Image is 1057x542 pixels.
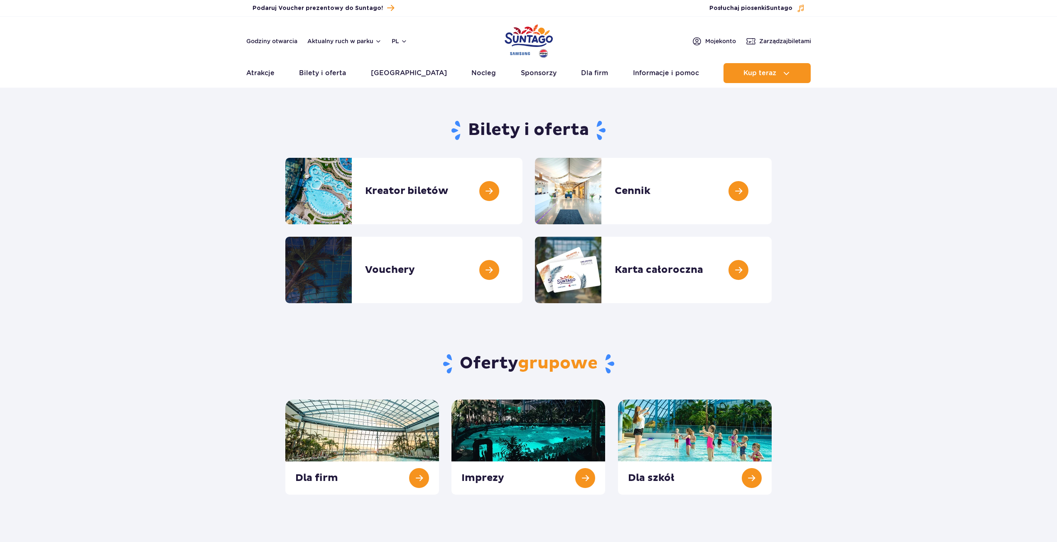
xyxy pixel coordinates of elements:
[759,37,811,45] span: Zarządzaj biletami
[723,63,811,83] button: Kup teraz
[709,4,805,12] button: Posłuchaj piosenkiSuntago
[471,63,496,83] a: Nocleg
[692,36,736,46] a: Mojekonto
[743,69,776,77] span: Kup teraz
[285,120,772,141] h1: Bilety i oferta
[253,2,394,14] a: Podaruj Voucher prezentowy do Suntago!
[766,5,792,11] span: Suntago
[246,37,297,45] a: Godziny otwarcia
[285,353,772,375] h2: Oferty
[299,63,346,83] a: Bilety i oferta
[709,4,792,12] span: Posłuchaj piosenki
[705,37,736,45] span: Moje konto
[392,37,407,45] button: pl
[633,63,699,83] a: Informacje i pomoc
[246,63,275,83] a: Atrakcje
[581,63,608,83] a: Dla firm
[746,36,811,46] a: Zarządzajbiletami
[307,38,382,44] button: Aktualny ruch w parku
[521,63,557,83] a: Sponsorzy
[371,63,447,83] a: [GEOGRAPHIC_DATA]
[505,21,553,59] a: Park of Poland
[253,4,383,12] span: Podaruj Voucher prezentowy do Suntago!
[518,353,598,374] span: grupowe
